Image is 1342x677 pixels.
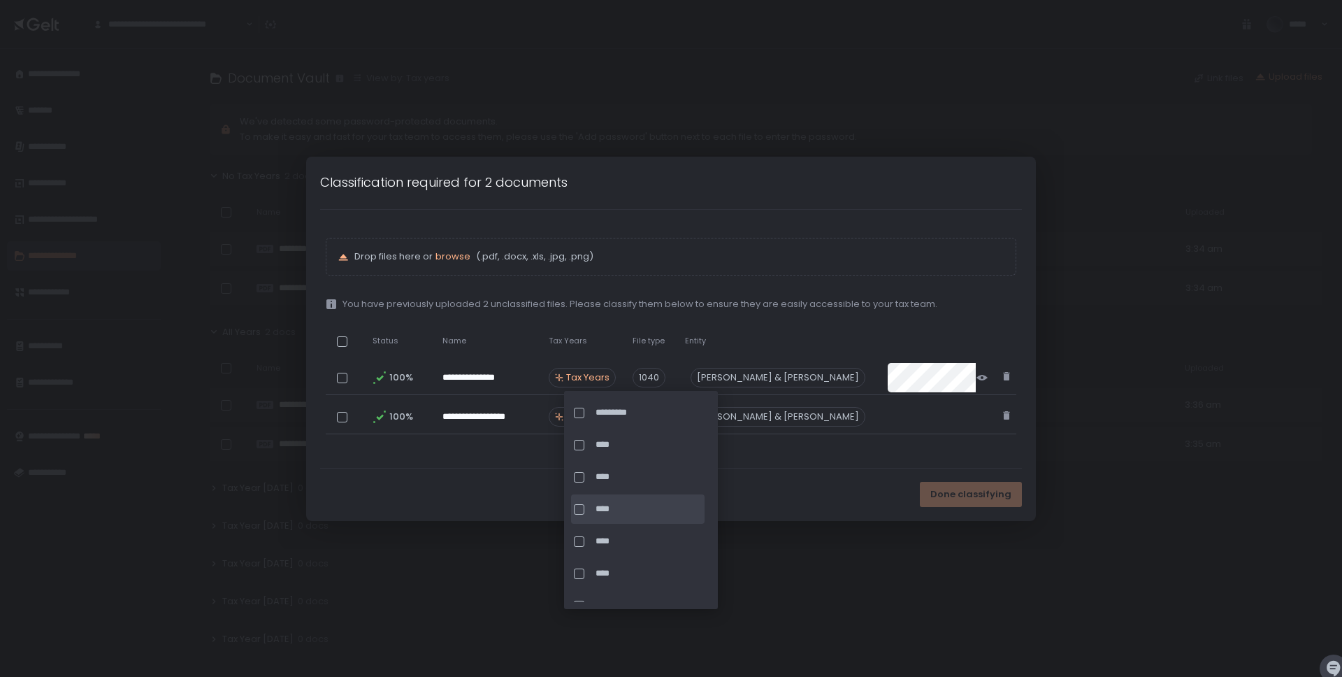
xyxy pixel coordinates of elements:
[389,411,412,423] span: 100%
[633,368,665,387] div: 1040
[442,336,466,346] span: Name
[320,173,568,192] h1: Classification required for 2 documents
[549,336,587,346] span: Tax Years
[342,298,937,311] span: You have previously uploaded 2 unclassified files. Please classify them below to ensure they are ...
[435,250,470,263] button: browse
[473,250,593,263] span: (.pdf, .docx, .xls, .jpg, .png)
[633,336,665,346] span: File type
[691,368,865,387] div: [PERSON_NAME] & [PERSON_NAME]
[685,336,706,346] span: Entity
[354,250,1004,263] p: Drop files here or
[389,371,412,384] span: 100%
[566,371,609,384] span: Tax Years
[373,336,398,346] span: Status
[691,407,865,427] div: [PERSON_NAME] & [PERSON_NAME]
